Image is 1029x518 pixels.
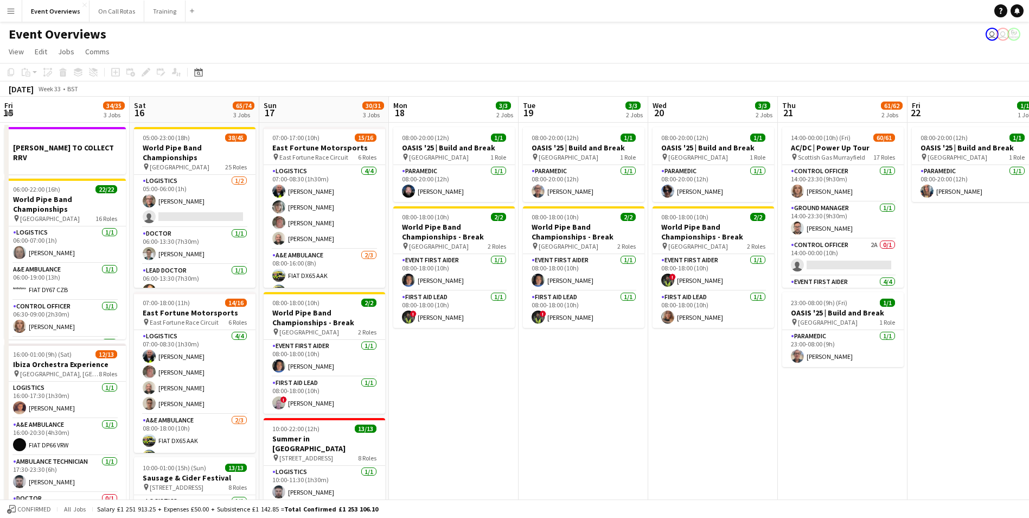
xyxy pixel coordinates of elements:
[95,350,117,358] span: 12/13
[144,1,186,22] button: Training
[4,100,13,110] span: Fri
[491,134,506,142] span: 1/1
[668,242,728,250] span: [GEOGRAPHIC_DATA]
[134,228,255,264] app-card-role: Doctor1/106:00-13:30 (7h30m)[PERSON_NAME]
[653,222,774,242] h3: World Pipe Band Championships - Break
[85,47,110,56] span: Comms
[4,337,126,406] app-card-role: Event First Aider3/3
[756,111,772,119] div: 2 Jobs
[750,153,765,161] span: 1 Role
[781,106,796,119] span: 21
[4,194,126,214] h3: World Pipe Band Championships
[22,1,90,22] button: Event Overviews
[653,291,774,328] app-card-role: First Aid Lead1/108:00-18:00 (10h)[PERSON_NAME]
[402,134,449,142] span: 08:00-20:00 (12h)
[750,134,765,142] span: 1/1
[782,127,904,288] app-job-card: 14:00-00:00 (10h) (Fri)60/61AC/DC | Power Up Tour Scottish Gas Murrayfield17 RolesControl Officer...
[225,464,247,472] span: 13/13
[755,102,770,110] span: 3/3
[912,100,921,110] span: Fri
[496,111,513,119] div: 2 Jobs
[782,292,904,367] div: 23:00-08:00 (9h) (Fri)1/1OASIS '25 | Build and Break [GEOGRAPHIC_DATA]1 RoleParamedic1/123:00-08:...
[143,464,206,472] span: 10:00-01:00 (15h) (Sun)
[393,165,515,202] app-card-role: Paramedic1/108:00-20:00 (12h)[PERSON_NAME]
[17,506,51,513] span: Confirmed
[54,45,79,59] a: Jobs
[361,299,376,307] span: 2/2
[67,85,78,93] div: BST
[651,106,667,119] span: 20
[225,163,247,171] span: 25 Roles
[264,340,385,377] app-card-role: Event First Aider1/108:00-18:00 (10h)[PERSON_NAME]
[81,45,114,59] a: Comms
[4,226,126,263] app-card-role: Logistics1/106:00-07:00 (1h)[PERSON_NAME]
[134,100,146,110] span: Sat
[392,106,407,119] span: 18
[393,254,515,291] app-card-role: Event First Aider1/108:00-18:00 (10h)[PERSON_NAME]
[798,318,858,326] span: [GEOGRAPHIC_DATA]
[4,263,126,300] app-card-role: A&E Ambulance1/106:00-19:00 (13h)FIAT DY67 CZB
[4,300,126,337] app-card-role: Control Officer1/106:30-09:00 (2h30m)[PERSON_NAME]
[134,264,255,301] app-card-role: Lead Doctor1/106:00-13:30 (7h30m)[PERSON_NAME]
[134,414,255,483] app-card-role: A&E Ambulance2/308:00-18:00 (10h)FIAT DX65 AAKRenault LV15 GHA
[134,308,255,318] h3: East Fortune Motorsports
[279,328,339,336] span: [GEOGRAPHIC_DATA]
[35,47,47,56] span: Edit
[134,292,255,453] app-job-card: 07:00-18:00 (11h)14/16East Fortune Motorsports East Fortune Race Circuit6 RolesLogistics4/407:00-...
[532,213,579,221] span: 08:00-18:00 (10h)
[132,106,146,119] span: 16
[134,473,255,483] h3: Sausage & Cider Festival
[279,454,333,462] span: [STREET_ADDRESS]
[402,213,449,221] span: 08:00-18:00 (10h)
[4,45,28,59] a: View
[4,456,126,492] app-card-role: Ambulance Technician1/117:30-23:30 (6h)[PERSON_NAME]
[653,165,774,202] app-card-role: Paramedic1/108:00-20:00 (12h)[PERSON_NAME]
[782,276,904,360] app-card-role: Event First Aider4/414:00-00:00 (10h)
[393,100,407,110] span: Mon
[782,330,904,367] app-card-role: Paramedic1/123:00-08:00 (9h)[PERSON_NAME]
[355,134,376,142] span: 15/16
[798,153,865,161] span: Scottish Gas Murrayfield
[523,165,644,202] app-card-role: Paramedic1/108:00-20:00 (12h)[PERSON_NAME]
[225,134,247,142] span: 38/45
[134,175,255,228] app-card-role: Logistics1/205:00-06:00 (1h)[PERSON_NAME]
[521,106,535,119] span: 19
[9,47,24,56] span: View
[272,299,319,307] span: 08:00-18:00 (10h)
[791,299,847,307] span: 23:00-08:00 (9h) (Fri)
[653,100,667,110] span: Wed
[4,127,126,174] app-job-card: [PERSON_NAME] TO COLLECT RRV
[393,127,515,202] app-job-card: 08:00-20:00 (12h)1/1OASIS '25 | Build and Break [GEOGRAPHIC_DATA]1 RoleParamedic1/108:00-20:00 (1...
[4,419,126,456] app-card-role: A&E Ambulance1/116:00-20:30 (4h30m)FIAT DP66 VRW
[782,202,904,239] app-card-role: Ground Manager1/114:00-23:30 (9h30m)[PERSON_NAME]
[264,249,385,318] app-card-role: A&E Ambulance2/308:00-16:00 (8h)FIAT DX65 AAKRenault LV15 GHA
[409,242,469,250] span: [GEOGRAPHIC_DATA]
[13,185,60,193] span: 06:00-22:00 (16h)
[264,292,385,414] div: 08:00-18:00 (10h)2/2World Pipe Band Championships - Break [GEOGRAPHIC_DATA]2 RolesEvent First Aid...
[264,127,385,288] div: 07:00-17:00 (10h)15/16East Fortune Motorsports East Fortune Race Circuit6 RolesLogistics4/407:00-...
[134,127,255,288] div: 05:00-23:00 (18h)38/45World Pipe Band Championships [GEOGRAPHIC_DATA]25 RolesLogistics1/205:00-06...
[910,106,921,119] span: 22
[921,134,968,142] span: 08:00-20:00 (12h)
[661,213,708,221] span: 08:00-18:00 (10h)
[358,328,376,336] span: 2 Roles
[62,505,88,513] span: All jobs
[262,106,277,119] span: 17
[264,143,385,153] h3: East Fortune Motorsports
[36,85,63,93] span: Week 33
[986,28,999,41] app-user-avatar: Operations Team
[103,102,125,110] span: 34/35
[228,483,247,491] span: 8 Roles
[13,350,72,358] span: 16:00-01:00 (9h) (Sat)
[134,143,255,162] h3: World Pipe Band Championships
[879,318,895,326] span: 1 Role
[491,213,506,221] span: 2/2
[233,111,254,119] div: 3 Jobs
[393,206,515,328] app-job-card: 08:00-18:00 (10h)2/2World Pipe Band Championships - Break [GEOGRAPHIC_DATA]2 RolesEvent First Aid...
[355,425,376,433] span: 13/13
[523,206,644,328] app-job-card: 08:00-18:00 (10h)2/2World Pipe Band Championships - Break [GEOGRAPHIC_DATA]2 RolesEvent First Aid...
[410,311,417,317] span: !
